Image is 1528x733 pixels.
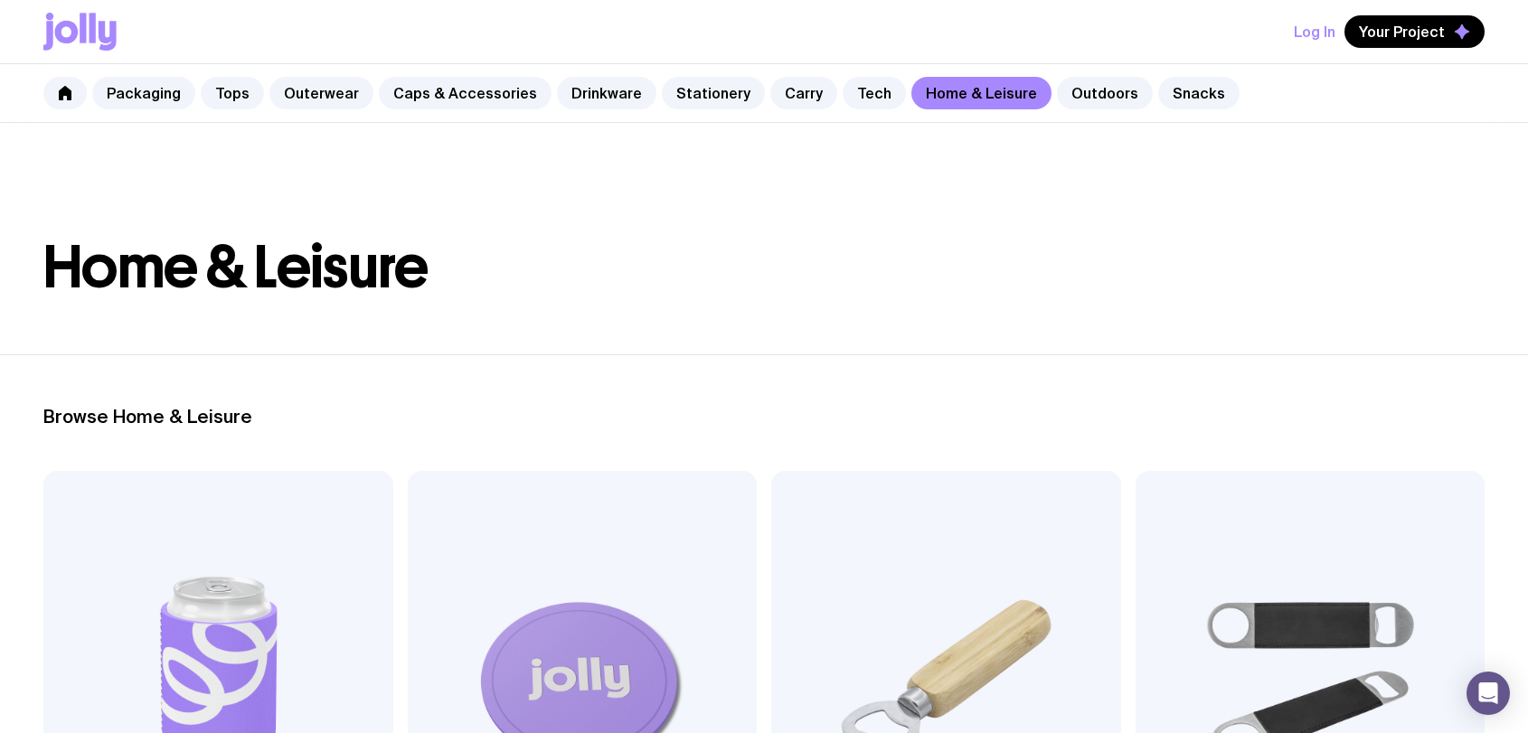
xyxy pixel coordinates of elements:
[269,77,373,109] a: Outerwear
[92,77,195,109] a: Packaging
[1057,77,1153,109] a: Outdoors
[43,239,1485,296] h1: Home & Leisure
[1344,15,1485,48] button: Your Project
[662,77,765,109] a: Stationery
[1294,15,1335,48] button: Log In
[557,77,656,109] a: Drinkware
[201,77,264,109] a: Tops
[379,77,552,109] a: Caps & Accessories
[1359,23,1445,41] span: Your Project
[1467,672,1510,715] div: Open Intercom Messenger
[770,77,837,109] a: Carry
[843,77,906,109] a: Tech
[43,406,1485,428] h2: Browse Home & Leisure
[1158,77,1240,109] a: Snacks
[911,77,1052,109] a: Home & Leisure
